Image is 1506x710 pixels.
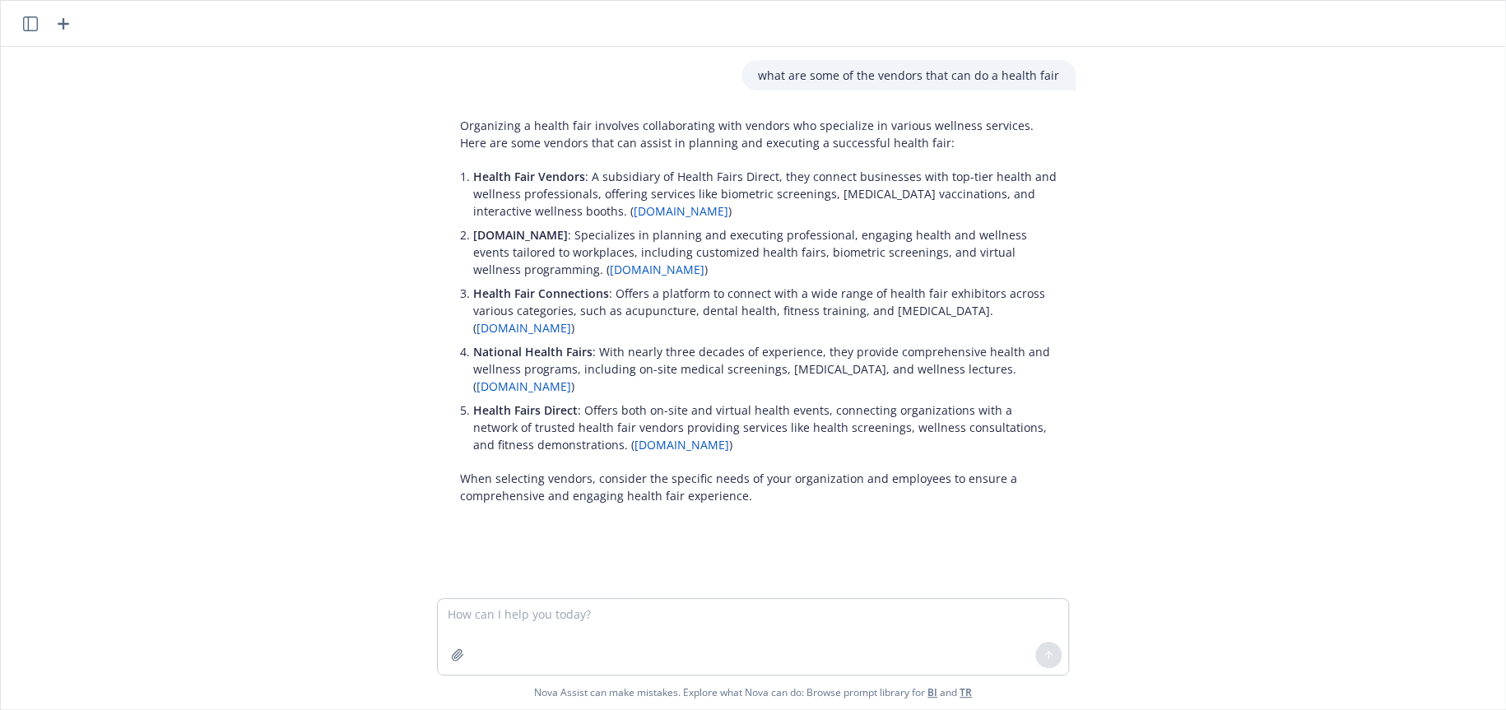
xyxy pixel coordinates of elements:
[473,285,1059,336] p: : Offers a platform to connect with a wide range of health fair exhibitors across various categor...
[473,227,568,243] span: [DOMAIN_NAME]
[473,169,585,184] span: Health Fair Vendors
[473,344,593,360] span: National Health Fairs
[476,320,571,336] a: [DOMAIN_NAME]
[634,203,728,219] a: [DOMAIN_NAME]
[473,168,1059,220] p: : A subsidiary of Health Fairs Direct, they connect businesses with top-tier health and wellness ...
[758,67,1059,84] p: what are some of the vendors that can do a health fair
[473,285,609,301] span: Health Fair Connections
[460,117,1059,151] p: Organizing a health fair involves collaborating with vendors who specialize in various wellness s...
[960,685,972,699] a: TR
[634,437,729,452] a: [DOMAIN_NAME]
[476,378,571,394] a: [DOMAIN_NAME]
[473,226,1059,278] p: : Specializes in planning and executing professional, engaging health and wellness events tailore...
[473,343,1059,395] p: : With nearly three decades of experience, they provide comprehensive health and wellness program...
[534,675,972,709] span: Nova Assist can make mistakes. Explore what Nova can do: Browse prompt library for and
[927,685,937,699] a: BI
[460,470,1059,504] p: When selecting vendors, consider the specific needs of your organization and employees to ensure ...
[473,402,578,418] span: Health Fairs Direct
[610,262,704,277] a: [DOMAIN_NAME]
[473,401,1059,453] p: : Offers both on-site and virtual health events, connecting organizations with a network of trust...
